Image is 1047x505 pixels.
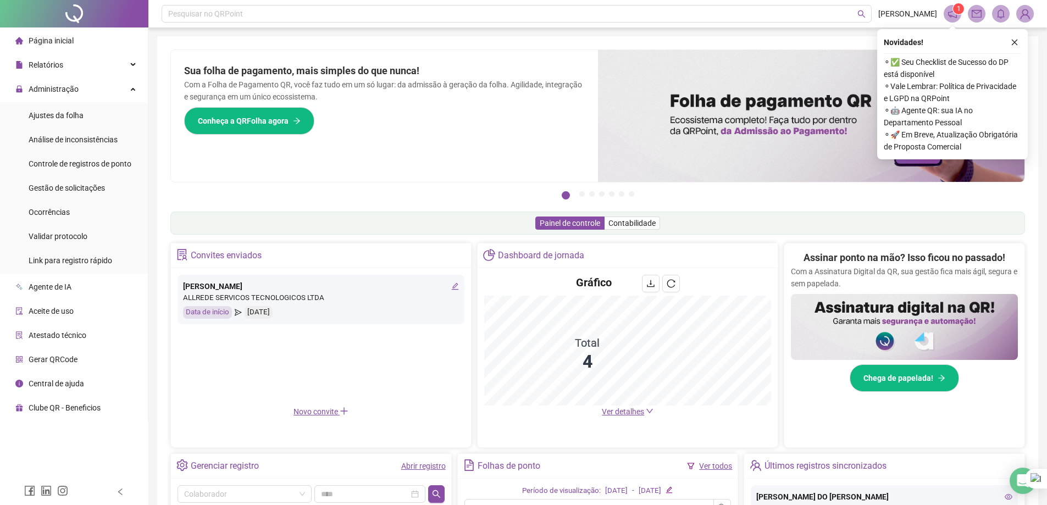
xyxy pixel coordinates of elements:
[756,491,1012,503] div: [PERSON_NAME] DO [PERSON_NAME]
[804,250,1005,265] h2: Assinar ponto na mão? Isso ficou no passado!
[953,3,964,14] sup: 1
[184,79,585,103] p: Com a Folha de Pagamento QR, você faz tudo em um só lugar: da admissão à geração da folha. Agilid...
[576,275,612,290] h4: Gráfico
[245,306,273,319] div: [DATE]
[884,129,1021,153] span: ⚬ 🚀 Em Breve, Atualização Obrigatória de Proposta Comercial
[602,407,644,416] span: Ver detalhes
[598,50,1025,182] img: banner%2F8d14a306-6205-4263-8e5b-06e9a85ad873.png
[938,374,945,382] span: arrow-right
[884,56,1021,80] span: ⚬ ✅ Seu Checklist de Sucesso do DP está disponível
[184,63,585,79] h2: Sua folha de pagamento, mais simples do que nunca!
[29,403,101,412] span: Clube QR - Beneficios
[15,61,23,69] span: file
[605,485,628,497] div: [DATE]
[235,306,242,319] span: send
[972,9,982,19] span: mail
[602,407,653,416] a: Ver detalhes down
[1005,493,1012,501] span: eye
[29,111,84,120] span: Ajustes da folha
[948,9,957,19] span: notification
[850,364,959,392] button: Chega de papelada!
[340,407,348,415] span: plus
[29,85,79,93] span: Administração
[176,249,188,260] span: solution
[878,8,937,20] span: [PERSON_NAME]
[24,485,35,496] span: facebook
[176,459,188,471] span: setting
[884,80,1021,104] span: ⚬ Vale Lembrar: Política de Privacidade e LGPD na QRPoint
[451,282,459,290] span: edit
[750,459,761,471] span: team
[608,219,656,227] span: Contabilidade
[15,404,23,412] span: gift
[579,191,585,197] button: 2
[29,36,74,45] span: Página inicial
[29,379,84,388] span: Central de ajuda
[765,457,887,475] div: Últimos registros sincronizados
[15,356,23,363] span: qrcode
[863,372,933,384] span: Chega de papelada!
[29,282,71,291] span: Agente de IA
[432,490,441,498] span: search
[498,246,584,265] div: Dashboard de jornada
[957,5,961,13] span: 1
[29,232,87,241] span: Validar protocolo
[483,249,495,260] span: pie-chart
[401,462,446,470] a: Abrir registro
[15,331,23,339] span: solution
[629,191,634,197] button: 7
[667,279,675,288] span: reload
[632,485,634,497] div: -
[29,60,63,69] span: Relatórios
[589,191,595,197] button: 3
[646,279,655,288] span: download
[191,246,262,265] div: Convites enviados
[666,486,673,493] span: edit
[184,107,314,135] button: Conheça a QRFolha agora
[29,256,112,265] span: Link para registro rápido
[562,191,570,199] button: 1
[41,485,52,496] span: linkedin
[540,219,600,227] span: Painel de controle
[117,488,124,496] span: left
[293,407,348,416] span: Novo convite
[183,280,459,292] div: [PERSON_NAME]
[29,355,77,364] span: Gerar QRCode
[463,459,475,471] span: file-text
[687,462,695,470] span: filter
[293,117,301,125] span: arrow-right
[29,159,131,168] span: Controle de registros de ponto
[191,457,259,475] div: Gerenciar registro
[791,294,1018,360] img: banner%2F02c71560-61a6-44d4-94b9-c8ab97240462.png
[522,485,601,497] div: Período de visualização:
[1011,38,1018,46] span: close
[791,265,1018,290] p: Com a Assinatura Digital da QR, sua gestão fica mais ágil, segura e sem papelada.
[183,292,459,304] div: ALLREDE SERVICOS TECNOLOGICOS LTDA
[183,306,232,319] div: Data de início
[884,104,1021,129] span: ⚬ 🤖 Agente QR: sua IA no Departamento Pessoal
[29,184,105,192] span: Gestão de solicitações
[857,10,866,18] span: search
[15,85,23,93] span: lock
[198,115,289,127] span: Conheça a QRFolha agora
[609,191,614,197] button: 5
[15,37,23,45] span: home
[699,462,732,470] a: Ver todos
[29,135,118,144] span: Análise de inconsistências
[478,457,540,475] div: Folhas de ponto
[29,307,74,315] span: Aceite de uso
[15,307,23,315] span: audit
[15,380,23,387] span: info-circle
[1017,5,1033,22] img: 95026
[639,485,661,497] div: [DATE]
[599,191,605,197] button: 4
[996,9,1006,19] span: bell
[646,407,653,415] span: down
[884,36,923,48] span: Novidades !
[1010,468,1036,494] div: Open Intercom Messenger
[619,191,624,197] button: 6
[29,208,70,217] span: Ocorrências
[29,331,86,340] span: Atestado técnico
[57,485,68,496] span: instagram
